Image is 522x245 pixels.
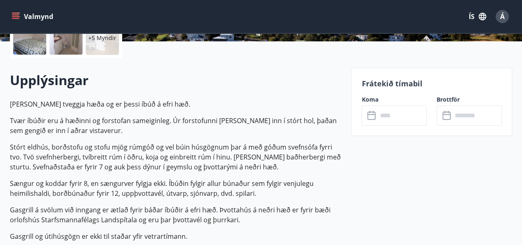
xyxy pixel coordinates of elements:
span: Á [500,12,505,21]
p: Tvær íbúðir eru á hæðinni og forstofan sameiginleg. Úr forstofunni [PERSON_NAME] inn í stórt hol,... [10,116,341,136]
p: Sængur og koddar fyrir 8, en sængurver fylgja ekki. Íbúðin fylgir allur búnaður sem fylgir venjul... [10,178,341,198]
p: Stórt eldhús, borðstofu og stofu mjög rúmgóð og vel búin húsgögnum þar á með góðum svefnsófa fyrr... [10,142,341,172]
h2: Upplýsingar [10,71,341,89]
p: Gasgrill á svölum við inngang er ætlað fyrir báðar íbúðir á efri hæð. Þvottahús á neðri hæð er fy... [10,205,341,225]
p: +5 Myndir [88,34,116,42]
label: Brottför [437,95,502,104]
p: Frátekið tímabil [361,78,502,89]
label: Koma [361,95,427,104]
button: ÍS [464,9,491,24]
button: Á [492,7,512,26]
p: Gasgrill og útihúsgögn er ekki til staðar yfir vetrartímann. [10,231,341,241]
button: menu [10,9,57,24]
p: [PERSON_NAME] tveggja hæða og er þessi íbúð á efri hæð. [10,99,341,109]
